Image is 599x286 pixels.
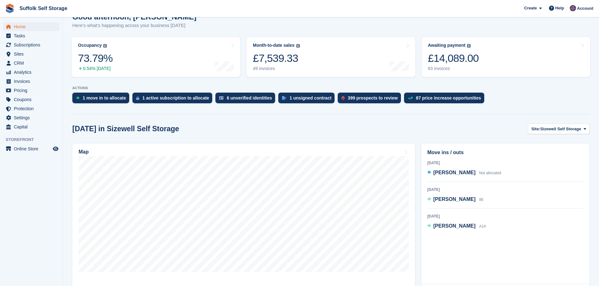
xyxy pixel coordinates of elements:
[422,37,590,77] a: Awaiting payment £14,089.00 83 invoices
[14,59,52,67] span: CRM
[3,77,59,86] a: menu
[427,222,486,230] a: [PERSON_NAME] A14
[416,95,481,100] div: 87 price increase opportunities
[524,5,537,11] span: Create
[5,4,14,13] img: stora-icon-8386f47178a22dfd0bd8f6a31ec36ba5ce8667c1dd55bd0f319d3a0aa187defe.svg
[219,96,224,100] img: verify_identity-adf6edd0f0f0b5bbfe63781bf79b02c33cf7c696d77639b501bdc392416b5a36.svg
[3,95,59,104] a: menu
[338,93,404,106] a: 399 prospects to review
[428,43,466,48] div: Awaiting payment
[3,22,59,31] a: menu
[72,22,197,29] p: Here's what's happening across your business [DATE]
[479,171,501,175] span: Not allocated
[132,93,215,106] a: 1 active subscription to allocate
[79,149,89,155] h2: Map
[427,160,584,166] div: [DATE]
[427,169,501,177] a: [PERSON_NAME] Not allocated
[247,37,415,77] a: Month-to-date sales £7,539.33 49 invoices
[227,95,272,100] div: 6 unverified identities
[14,40,52,49] span: Subscriptions
[14,77,52,86] span: Invoices
[3,68,59,77] a: menu
[72,125,179,133] h2: [DATE] in Sizewell Self Storage
[427,196,483,204] a: [PERSON_NAME] 88
[479,197,483,202] span: 88
[253,43,294,48] div: Month-to-date sales
[215,93,278,106] a: 6 unverified identities
[296,44,300,48] img: icon-info-grey-7440780725fd019a000dd9b08b2336e03edf1995a4989e88bcd33f0948082b44.svg
[14,50,52,58] span: Sites
[427,149,584,156] h2: Move ins / outs
[78,52,113,65] div: 73.79%
[3,86,59,95] a: menu
[427,213,584,219] div: [DATE]
[78,66,113,71] div: 0.54% [DATE]
[14,68,52,77] span: Analytics
[540,126,581,132] span: Sizewell Self Storage
[14,113,52,122] span: Settings
[555,5,564,11] span: Help
[404,93,487,106] a: 87 price increase opportunities
[433,197,475,202] span: [PERSON_NAME]
[52,145,59,153] a: Preview store
[3,113,59,122] a: menu
[531,126,540,132] span: Site:
[253,52,300,65] div: £7,539.33
[348,95,398,100] div: 399 prospects to review
[282,96,286,100] img: contract_signature_icon-13c848040528278c33f63329250d36e43548de30e8caae1d1a13099fd9432cc5.svg
[142,95,209,100] div: 1 active subscription to allocate
[72,86,590,90] p: ACTIONS
[577,5,593,12] span: Account
[428,52,479,65] div: £14,089.00
[528,124,590,134] button: Site: Sizewell Self Storage
[17,3,70,13] a: Suffolk Self Storage
[14,104,52,113] span: Protection
[408,97,413,100] img: price_increase_opportunities-93ffe204e8149a01c8c9dc8f82e8f89637d9d84a8eef4429ea346261dce0b2c0.svg
[3,144,59,153] a: menu
[433,170,475,175] span: [PERSON_NAME]
[14,95,52,104] span: Coupons
[253,66,300,71] div: 49 invoices
[72,37,240,77] a: Occupancy 73.79% 0.54% [DATE]
[14,22,52,31] span: Home
[3,40,59,49] a: menu
[278,93,338,106] a: 1 unsigned contract
[83,95,126,100] div: 1 move in to allocate
[3,122,59,131] a: menu
[14,122,52,131] span: Capital
[479,224,486,229] span: A14
[3,31,59,40] a: menu
[428,66,479,71] div: 83 invoices
[14,31,52,40] span: Tasks
[76,96,80,100] img: move_ins_to_allocate_icon-fdf77a2bb77ea45bf5b3d319d69a93e2d87916cf1d5bf7949dd705db3b84f3ca.svg
[570,5,576,11] img: Emma
[136,96,139,100] img: active_subscription_to_allocate_icon-d502201f5373d7db506a760aba3b589e785aa758c864c3986d89f69b8ff3...
[3,59,59,67] a: menu
[290,95,331,100] div: 1 unsigned contract
[427,187,584,192] div: [DATE]
[103,44,107,48] img: icon-info-grey-7440780725fd019a000dd9b08b2336e03edf1995a4989e88bcd33f0948082b44.svg
[433,223,475,229] span: [PERSON_NAME]
[3,50,59,58] a: menu
[14,144,52,153] span: Online Store
[467,44,471,48] img: icon-info-grey-7440780725fd019a000dd9b08b2336e03edf1995a4989e88bcd33f0948082b44.svg
[3,104,59,113] a: menu
[78,43,102,48] div: Occupancy
[72,93,132,106] a: 1 move in to allocate
[341,96,345,100] img: prospect-51fa495bee0391a8d652442698ab0144808aea92771e9ea1ae160a38d050c398.svg
[6,137,63,143] span: Storefront
[14,86,52,95] span: Pricing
